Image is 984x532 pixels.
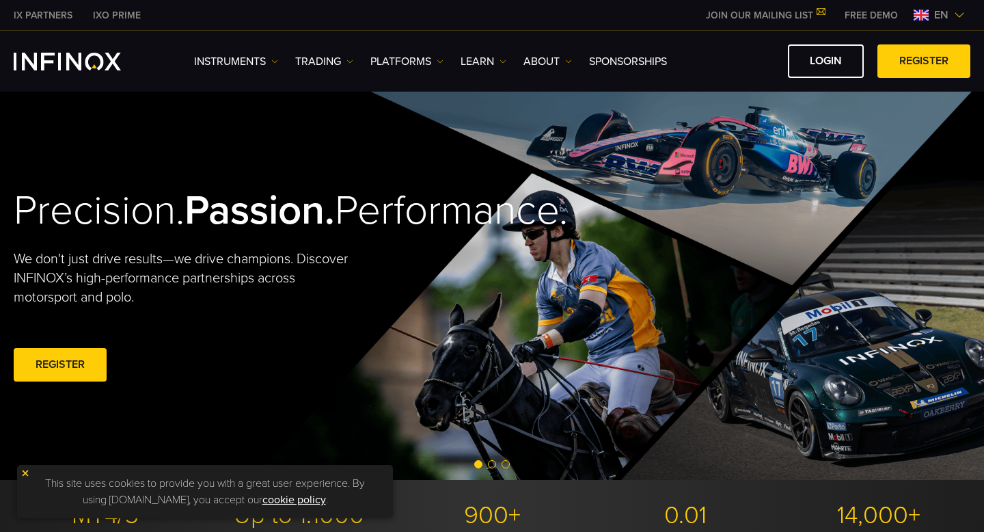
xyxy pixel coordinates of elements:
a: SPONSORSHIPS [589,53,667,70]
span: Go to slide 3 [502,460,510,468]
h2: Precision. Performance. [14,186,444,236]
span: Go to slide 2 [488,460,496,468]
a: INFINOX [3,8,83,23]
a: INFINOX [83,8,151,23]
span: en [929,7,954,23]
a: INFINOX MENU [834,8,908,23]
a: TRADING [295,53,353,70]
p: This site uses cookies to provide you with a great user experience. By using [DOMAIN_NAME], you a... [24,472,386,511]
p: 900+ [400,501,584,531]
img: yellow close icon [20,468,30,478]
a: REGISTER [14,348,107,382]
p: We don't just drive results—we drive champions. Discover INFINOX’s high-performance partnerships ... [14,250,358,307]
a: INFINOX Logo [14,53,153,70]
a: Learn [461,53,506,70]
a: cookie policy [262,493,326,507]
a: JOIN OUR MAILING LIST [696,10,834,21]
p: 14,000+ [787,501,970,531]
a: LOGIN [788,44,864,78]
p: MT4/5 [14,501,197,531]
a: ABOUT [523,53,572,70]
span: Go to slide 1 [474,460,482,468]
a: PLATFORMS [370,53,443,70]
strong: Passion. [184,186,335,235]
a: Instruments [194,53,278,70]
a: REGISTER [877,44,970,78]
p: 0.01 [594,501,777,531]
